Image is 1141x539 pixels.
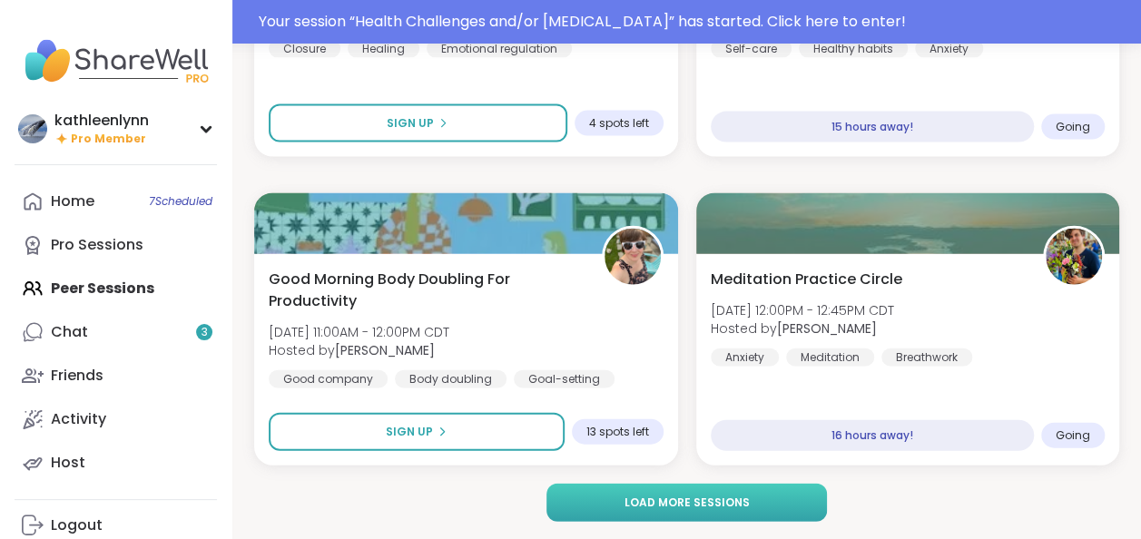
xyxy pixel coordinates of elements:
[786,348,874,367] div: Meditation
[54,111,149,131] div: kathleenlynn
[1056,120,1090,134] span: Going
[15,310,217,354] a: Chat3
[202,325,208,340] span: 3
[269,104,567,142] button: Sign Up
[15,441,217,485] a: Host
[711,319,894,338] span: Hosted by
[15,223,217,267] a: Pro Sessions
[586,425,649,439] span: 13 spots left
[514,370,615,388] div: Goal-setting
[269,370,388,388] div: Good company
[546,484,828,522] button: Load more sessions
[427,40,572,58] div: Emotional regulation
[71,132,146,147] span: Pro Member
[711,301,894,319] span: [DATE] 12:00PM - 12:45PM CDT
[51,453,85,473] div: Host
[149,194,212,209] span: 7 Scheduled
[269,413,565,451] button: Sign Up
[269,40,340,58] div: Closure
[711,348,779,367] div: Anxiety
[777,319,877,338] b: [PERSON_NAME]
[395,370,507,388] div: Body doubling
[51,515,103,535] div: Logout
[1056,428,1090,443] span: Going
[711,112,1035,142] div: 15 hours away!
[1046,229,1102,285] img: Nicholas
[915,40,983,58] div: Anxiety
[51,191,94,211] div: Home
[711,269,902,290] span: Meditation Practice Circle
[51,409,106,429] div: Activity
[348,40,419,58] div: Healing
[881,348,972,367] div: Breathwork
[269,341,449,359] span: Hosted by
[15,180,217,223] a: Home7Scheduled
[269,323,449,341] span: [DATE] 11:00AM - 12:00PM CDT
[51,366,103,386] div: Friends
[624,495,749,511] span: Load more sessions
[15,29,217,93] img: ShareWell Nav Logo
[799,40,908,58] div: Healthy habits
[15,397,217,441] a: Activity
[269,269,582,312] span: Good Morning Body Doubling For Productivity
[589,116,649,131] span: 4 spots left
[335,341,435,359] b: [PERSON_NAME]
[711,420,1035,451] div: 16 hours away!
[387,115,434,132] span: Sign Up
[51,322,88,342] div: Chat
[605,229,661,285] img: Adrienne_QueenOfTheDawn
[386,424,433,440] span: Sign Up
[51,235,143,255] div: Pro Sessions
[259,11,1130,33] div: Your session “ Health Challenges and/or [MEDICAL_DATA] ” has started. Click here to enter!
[711,40,792,58] div: Self-care
[18,114,47,143] img: kathleenlynn
[15,354,217,397] a: Friends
